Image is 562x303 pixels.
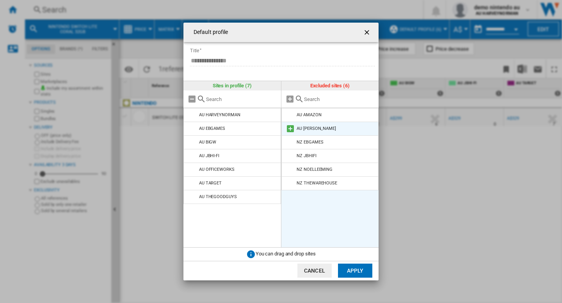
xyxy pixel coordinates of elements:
div: NZ JBHIFI [297,153,316,158]
div: AU TARGET [199,181,222,186]
div: NZ EBGAMES [297,140,323,145]
ng-md-icon: getI18NText('BUTTONS.CLOSE_DIALOG') [363,28,372,38]
input: Search [206,96,277,102]
button: getI18NText('BUTTONS.CLOSE_DIALOG') [360,25,375,40]
div: AU EBGAMES [199,126,225,131]
div: NZ NOELLEEMING [297,167,333,172]
button: Cancel [297,264,332,278]
div: NZ THEWAREHOUSE [297,181,337,186]
div: AU OFFICEWORKS [199,167,235,172]
div: AU AMAZON [297,112,321,117]
div: AU [PERSON_NAME] [297,126,336,131]
div: Excluded sites (6) [281,81,379,90]
div: AU THEGOODGUYS [199,194,237,199]
span: You can drag and drop sites [256,251,316,257]
md-icon: Remove all [187,94,197,104]
div: Sites in profile (7) [183,81,281,90]
div: AU HARVEYNORMAN [199,112,240,117]
button: Apply [338,264,372,278]
div: AU JBHI-FI [199,153,219,158]
md-icon: Add all [285,94,295,104]
input: Search [304,96,375,102]
h4: Default profile [190,28,228,36]
div: AU BIGW [199,140,216,145]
